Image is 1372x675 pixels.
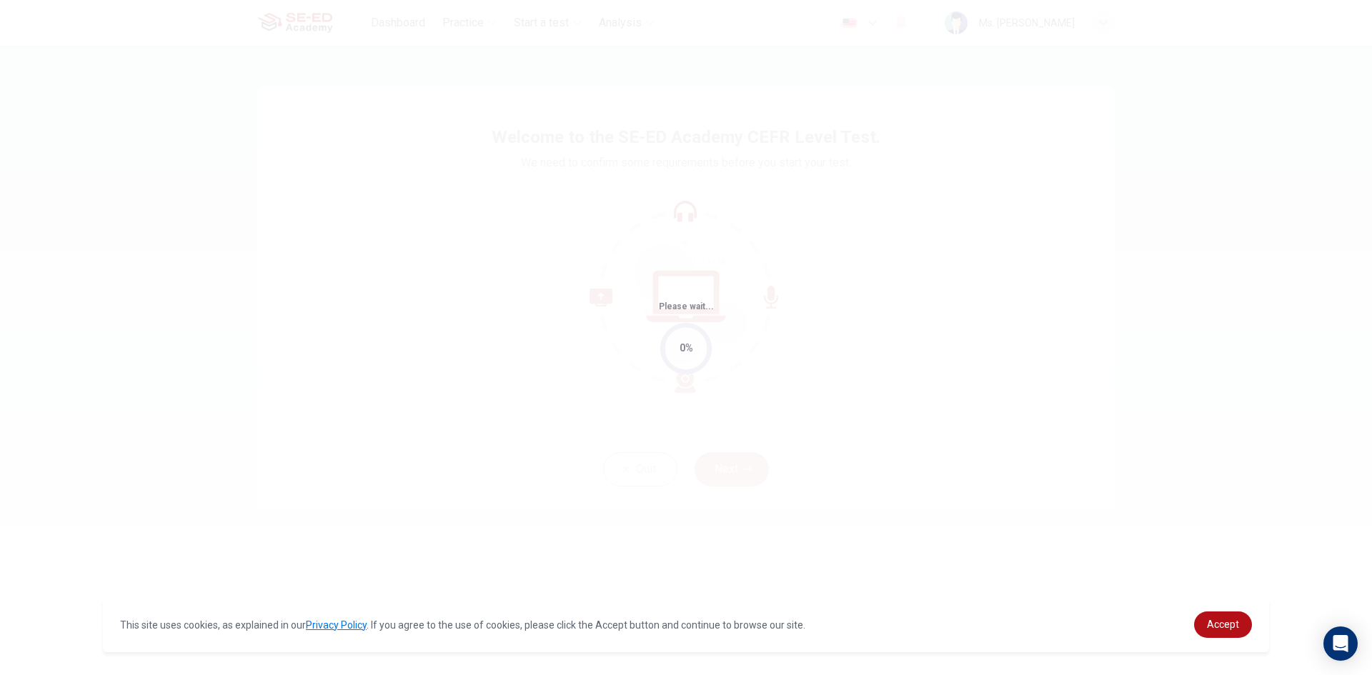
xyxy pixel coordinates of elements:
[1323,626,1358,661] div: Open Intercom Messenger
[1207,619,1239,630] span: Accept
[103,597,1269,652] div: cookieconsent
[1194,611,1252,638] a: dismiss cookie message
[659,301,714,311] span: Please wait...
[120,619,805,631] span: This site uses cookies, as explained in our . If you agree to the use of cookies, please click th...
[306,619,367,631] a: Privacy Policy
[680,340,693,356] div: 0%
